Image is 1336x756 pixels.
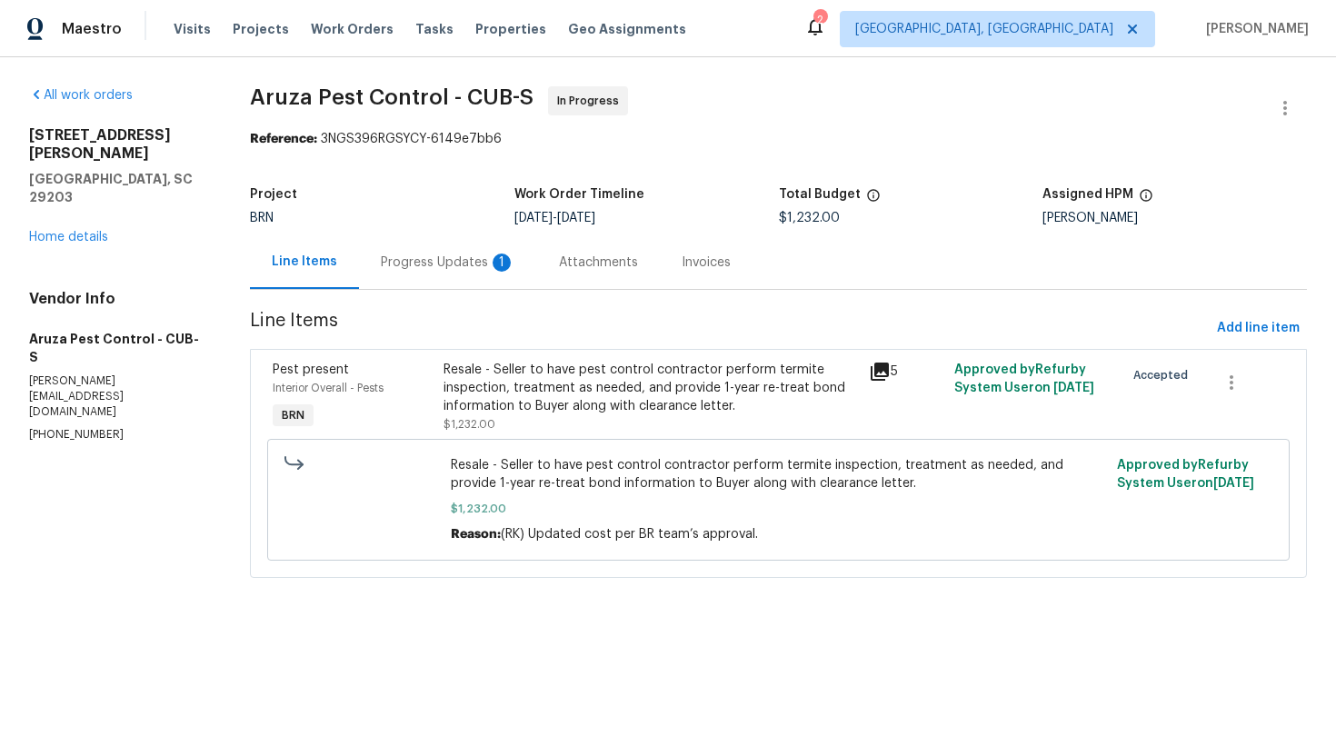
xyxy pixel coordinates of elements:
h5: Aruza Pest Control - CUB-S [29,330,206,366]
h5: Total Budget [779,188,861,201]
span: Resale - Seller to have pest control contractor perform termite inspection, treatment as needed, ... [451,456,1106,492]
span: [PERSON_NAME] [1199,20,1309,38]
span: Approved by Refurby System User on [1117,459,1254,490]
div: Attachments [559,254,638,272]
div: Invoices [682,254,731,272]
span: In Progress [557,92,626,110]
h5: [GEOGRAPHIC_DATA], SC 29203 [29,170,206,206]
span: Geo Assignments [568,20,686,38]
div: 2 [813,11,826,29]
p: [PHONE_NUMBER] [29,427,206,443]
p: [PERSON_NAME][EMAIL_ADDRESS][DOMAIN_NAME] [29,373,206,420]
span: BRN [250,212,274,224]
span: (RK) Updated cost per BR team’s approval. [501,528,758,541]
span: Accepted [1133,366,1195,384]
span: The total cost of line items that have been proposed by Opendoor. This sum includes line items th... [866,188,881,212]
button: Add line item [1210,312,1307,345]
span: $1,232.00 [779,212,840,224]
div: [PERSON_NAME] [1042,212,1307,224]
span: BRN [274,406,312,424]
span: Tasks [415,23,454,35]
div: 1 [493,254,511,272]
h4: Vendor Info [29,290,206,308]
div: 5 [869,361,943,383]
span: Aruza Pest Control - CUB-S [250,86,533,108]
span: The hpm assigned to this work order. [1139,188,1153,212]
h5: Project [250,188,297,201]
span: [DATE] [1053,382,1094,394]
span: - [514,212,595,224]
span: [DATE] [557,212,595,224]
h5: Work Order Timeline [514,188,644,201]
div: 3NGS396RGSYCY-6149e7bb6 [250,130,1307,148]
span: Add line item [1217,317,1300,340]
span: Approved by Refurby System User on [954,363,1094,394]
span: Pest present [273,363,349,376]
span: Interior Overall - Pests [273,383,384,393]
div: Line Items [272,253,337,271]
span: Maestro [62,20,122,38]
div: Progress Updates [381,254,515,272]
a: Home details [29,231,108,244]
span: $1,232.00 [444,419,495,430]
div: Resale - Seller to have pest control contractor perform termite inspection, treatment as needed, ... [444,361,859,415]
span: [DATE] [514,212,553,224]
a: All work orders [29,89,133,102]
span: Projects [233,20,289,38]
h5: Assigned HPM [1042,188,1133,201]
b: Reference: [250,133,317,145]
span: Reason: [451,528,501,541]
span: Line Items [250,312,1210,345]
span: $1,232.00 [451,500,1106,518]
span: Visits [174,20,211,38]
span: Work Orders [311,20,394,38]
h2: [STREET_ADDRESS][PERSON_NAME] [29,126,206,163]
span: [GEOGRAPHIC_DATA], [GEOGRAPHIC_DATA] [855,20,1113,38]
span: [DATE] [1213,477,1254,490]
span: Properties [475,20,546,38]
